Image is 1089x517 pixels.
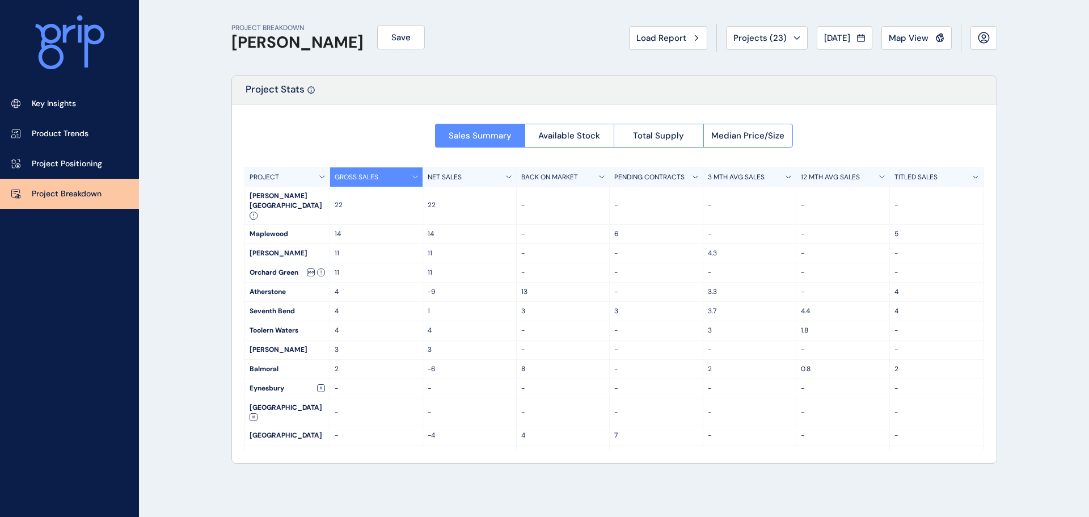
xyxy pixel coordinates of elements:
[391,32,411,43] span: Save
[629,26,707,50] button: Load Report
[708,287,792,297] p: 3.3
[525,124,614,148] button: Available Stock
[708,326,792,335] p: 3
[521,268,605,278] p: -
[801,384,885,393] p: -
[245,321,330,340] div: Toolern Waters
[428,306,512,316] p: 1
[245,341,330,359] div: [PERSON_NAME]
[708,306,792,316] p: 3.7
[435,124,525,148] button: Sales Summary
[614,431,698,440] p: 7
[894,431,979,440] p: -
[614,364,698,374] p: -
[335,173,378,182] p: GROSS SALES
[521,431,605,440] p: 4
[801,345,885,355] p: -
[708,431,792,440] p: -
[708,200,792,210] p: -
[614,384,698,393] p: -
[521,364,605,374] p: 8
[335,287,419,297] p: 4
[801,431,885,440] p: -
[894,173,938,182] p: TITLED SALES
[521,345,605,355] p: -
[32,188,102,200] p: Project Breakdown
[428,249,512,258] p: 11
[245,398,330,426] div: [GEOGRAPHIC_DATA]
[245,302,330,321] div: Seventh Bend
[245,263,330,282] div: Orchard Green
[801,173,860,182] p: 12 MTH AVG SALES
[708,364,792,374] p: 2
[32,158,102,170] p: Project Positioning
[521,229,605,239] p: -
[894,229,979,239] p: 5
[894,407,979,417] p: -
[614,229,698,239] p: 6
[245,360,330,379] div: Balmoral
[614,268,698,278] p: -
[245,244,330,263] div: [PERSON_NAME]
[733,32,787,44] span: Projects ( 23 )
[428,287,512,297] p: -9
[726,26,808,50] button: Projects (23)
[894,200,979,210] p: -
[708,249,792,258] p: 4.3
[521,306,605,316] p: 3
[245,187,330,224] div: [PERSON_NAME][GEOGRAPHIC_DATA]
[521,200,605,210] p: -
[335,326,419,335] p: 4
[250,173,279,182] p: PROJECT
[633,130,684,141] span: Total Supply
[801,407,885,417] p: -
[521,326,605,335] p: -
[32,98,76,110] p: Key Insights
[449,130,512,141] span: Sales Summary
[231,23,364,33] p: PROJECT BREAKDOWN
[708,384,792,393] p: -
[335,200,419,210] p: 22
[428,173,462,182] p: NET SALES
[711,130,784,141] span: Median Price/Size
[245,225,330,243] div: Maplewood
[801,249,885,258] p: -
[889,32,928,44] span: Map View
[708,173,765,182] p: 3 MTH AVG SALES
[245,426,330,445] div: [GEOGRAPHIC_DATA]
[824,32,850,44] span: [DATE]
[801,268,885,278] p: -
[335,249,419,258] p: 11
[377,26,425,49] button: Save
[614,407,698,417] p: -
[428,345,512,355] p: 3
[538,130,600,141] span: Available Stock
[428,364,512,374] p: -6
[817,26,872,50] button: [DATE]
[521,173,578,182] p: BACK ON MARKET
[521,384,605,393] p: -
[614,124,703,148] button: Total Supply
[801,200,885,210] p: -
[428,200,512,210] p: 22
[703,124,793,148] button: Median Price/Size
[614,249,698,258] p: -
[245,445,330,473] div: [GEOGRAPHIC_DATA]
[614,173,685,182] p: PENDING CONTRACTS
[801,229,885,239] p: -
[894,287,979,297] p: 4
[428,407,512,417] p: -
[801,326,885,335] p: 1.8
[246,83,305,104] p: Project Stats
[428,431,512,440] p: -4
[894,364,979,374] p: 2
[894,268,979,278] p: -
[335,384,419,393] p: -
[245,283,330,301] div: Atherstone
[801,306,885,316] p: 4.4
[894,306,979,316] p: 4
[32,128,88,140] p: Product Trends
[894,384,979,393] p: -
[335,364,419,374] p: 2
[614,200,698,210] p: -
